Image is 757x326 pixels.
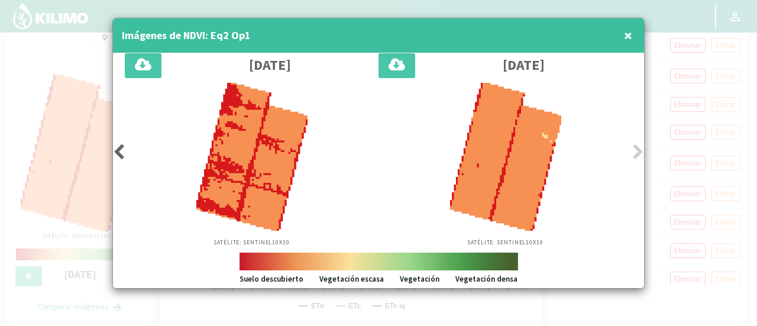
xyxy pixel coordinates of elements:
p: Suelo descubierto [240,273,303,285]
span: × [624,25,632,45]
h4: Imágenes de NDVI: Eq2 Op1 [122,27,251,44]
p: Satélite: Sentinel [213,238,290,247]
span: 10X10 [526,238,544,246]
h3: [DATE] [249,57,291,73]
p: Vegetación densa [455,273,517,285]
p: Vegetación [400,273,439,285]
span: 10X10 [272,238,290,246]
p: Vegetación escasa [319,273,384,285]
h3: [DATE] [503,57,545,73]
button: Close [621,24,635,47]
p: Satélite: Sentinel [467,238,544,247]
